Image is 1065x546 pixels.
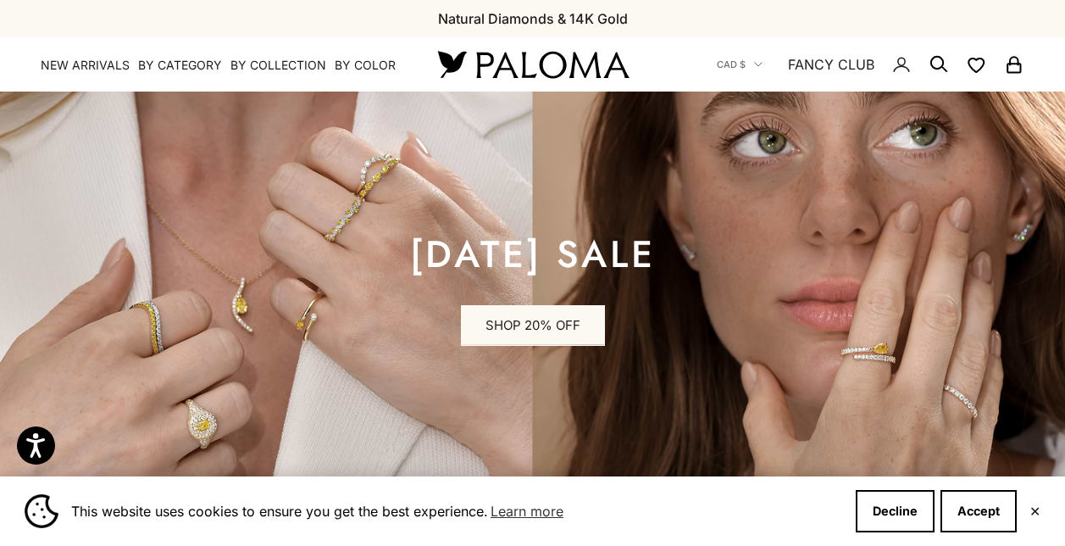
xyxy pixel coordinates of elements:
a: NEW ARRIVALS [41,57,130,74]
a: SHOP 20% OFF [461,305,605,346]
button: Close [1029,506,1040,516]
button: CAD $ [717,57,763,72]
img: Cookie banner [25,494,58,528]
nav: Primary navigation [41,57,397,74]
summary: By Color [335,57,396,74]
nav: Secondary navigation [717,37,1024,92]
a: FANCY CLUB [788,53,874,75]
a: Learn more [488,499,566,524]
summary: By Category [138,57,222,74]
p: [DATE] sale [410,237,656,271]
summary: By Collection [230,57,326,74]
span: CAD $ [717,57,746,72]
p: Natural Diamonds & 14K Gold [438,8,628,30]
button: Accept [940,490,1017,532]
span: This website uses cookies to ensure you get the best experience. [71,499,842,524]
button: Decline [856,490,935,532]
